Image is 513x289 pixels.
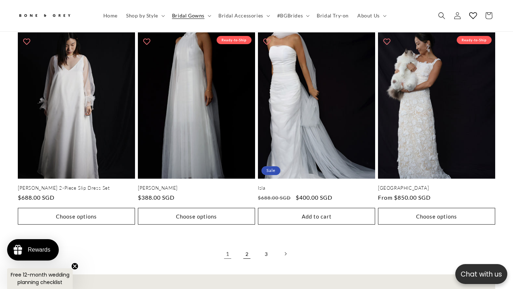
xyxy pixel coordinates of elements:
summary: Bridal Gowns [168,8,214,23]
a: Home [99,8,122,23]
a: Bone and Grey Bridal [15,7,92,24]
button: Close teaser [71,263,78,270]
img: Bone and Grey Bridal [18,10,71,22]
button: Add to wishlist [260,34,274,48]
summary: #BGBrides [273,8,312,23]
button: Add to wishlist [20,34,34,48]
span: Bridal Try-on [317,12,349,19]
a: Page 3 [258,246,274,262]
summary: About Us [353,8,389,23]
button: Choose options [18,208,135,225]
p: Chat with us [455,269,507,279]
button: Choose options [378,208,495,225]
span: About Us [357,12,380,19]
summary: Search [434,8,450,23]
a: Next page [278,246,293,262]
span: Bridal Accessories [218,12,263,19]
a: Isla [258,185,375,191]
a: Bridal Try-on [312,8,353,23]
nav: Pagination [18,246,495,262]
summary: Shop by Style [122,8,168,23]
span: #BGBrides [277,12,303,19]
summary: Bridal Accessories [214,8,273,23]
button: Add to cart [258,208,375,225]
a: Page 2 [239,246,255,262]
a: Page 1 [220,246,235,262]
button: Add to wishlist [140,34,154,48]
div: Rewards [28,247,50,253]
button: Open chatbox [455,264,507,284]
a: [PERSON_NAME] 2-Piece Slip Dress Set [18,185,135,191]
span: Home [103,12,118,19]
span: Bridal Gowns [172,12,204,19]
div: Free 12-month wedding planning checklistClose teaser [7,268,73,289]
button: Add to wishlist [380,34,394,48]
span: Free 12-month wedding planning checklist [11,271,69,286]
button: Choose options [138,208,255,225]
span: Shop by Style [126,12,158,19]
a: [PERSON_NAME] [138,185,255,191]
a: [GEOGRAPHIC_DATA] [378,185,495,191]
